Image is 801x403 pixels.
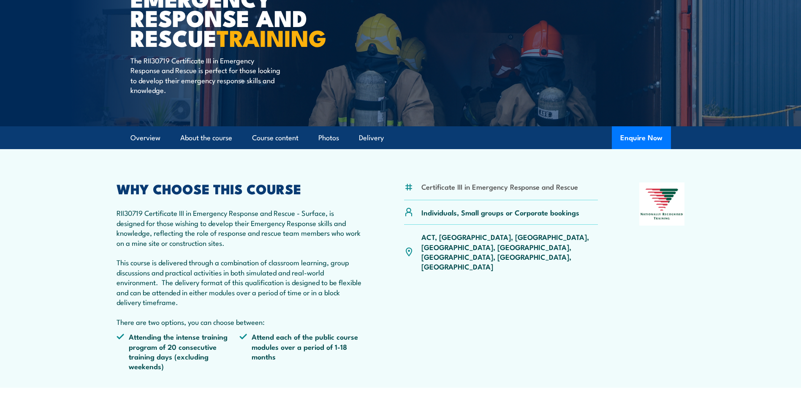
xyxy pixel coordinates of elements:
[421,207,579,217] p: Individuals, Small groups or Corporate bookings
[130,55,285,95] p: The RII30719 Certificate III in Emergency Response and Rescue is perfect for those looking to dev...
[217,19,326,54] strong: TRAINING
[117,182,363,194] h2: WHY CHOOSE THIS COURSE
[180,127,232,149] a: About the course
[421,232,598,272] p: ACT, [GEOGRAPHIC_DATA], [GEOGRAPHIC_DATA], [GEOGRAPHIC_DATA], [GEOGRAPHIC_DATA], [GEOGRAPHIC_DATA...
[252,127,299,149] a: Course content
[130,127,160,149] a: Overview
[612,126,671,149] button: Enquire Now
[239,332,363,371] li: Attend each of the public course modules over a period of 1-18 months
[117,208,363,327] p: RII30719 Certificate III in Emergency Response and Rescue - Surface, is designed for those wishin...
[639,182,685,226] img: Nationally Recognised Training logo.
[421,182,578,191] li: Certificate III in Emergency Response and Rescue
[318,127,339,149] a: Photos
[359,127,384,149] a: Delivery
[117,332,240,371] li: Attending the intense training program of 20 consecutive training days (excluding weekends)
